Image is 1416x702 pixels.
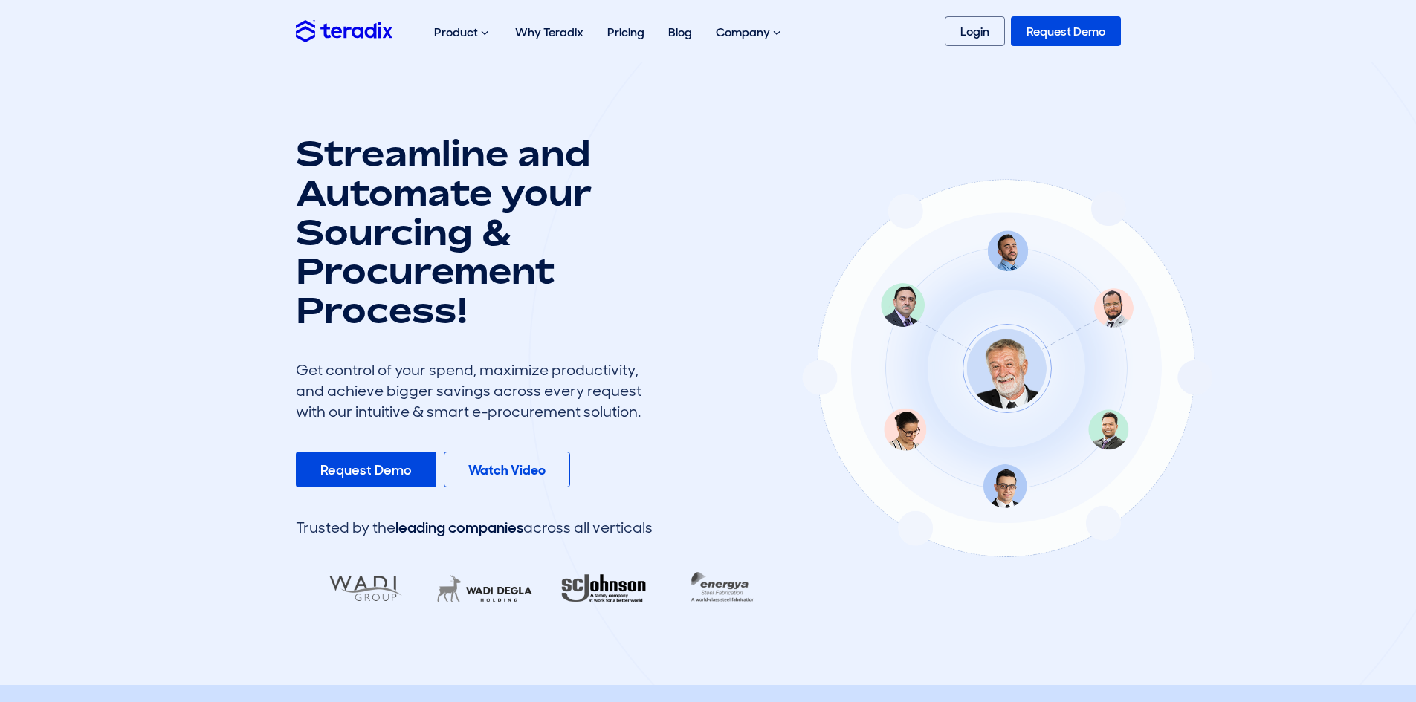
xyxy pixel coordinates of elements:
[296,517,653,538] div: Trusted by the across all verticals
[543,565,664,613] img: RA
[1011,16,1121,46] a: Request Demo
[424,565,545,613] img: LifeMakers
[468,461,546,479] b: Watch Video
[704,9,795,56] div: Company
[503,9,595,56] a: Why Teradix
[296,452,436,487] a: Request Demo
[296,134,653,330] h1: Streamline and Automate your Sourcing & Procurement Process!
[945,16,1005,46] a: Login
[422,9,503,56] div: Product
[296,360,653,422] div: Get control of your spend, maximize productivity, and achieve bigger savings across every request...
[595,9,656,56] a: Pricing
[444,452,570,487] a: Watch Video
[656,9,704,56] a: Blog
[296,20,392,42] img: Teradix logo
[395,518,523,537] span: leading companies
